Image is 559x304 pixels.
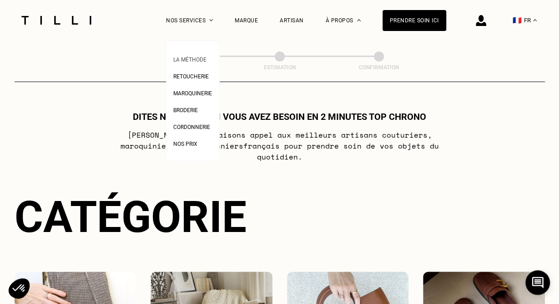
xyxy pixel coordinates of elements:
[235,17,258,24] a: Marque
[476,15,486,26] img: icône connexion
[234,64,325,71] div: Estimation
[173,73,209,80] span: Retoucherie
[280,17,304,24] a: Artisan
[533,19,537,21] img: menu déroulant
[173,141,197,147] span: Nos prix
[173,88,212,97] a: Maroquinerie
[99,129,460,162] p: [PERSON_NAME] nous faisons appel aux meilleurs artisans couturiers , maroquiniers et cordonniers ...
[513,16,522,25] span: 🇫🇷
[18,16,95,25] img: Logo du service de couturière Tilli
[133,111,426,122] h1: Dites nous de quoi vous avez besoin en 2 minutes top chrono
[15,191,545,242] div: Catégorie
[333,64,424,71] div: Confirmation
[173,71,209,80] a: Retoucherie
[173,104,198,114] a: Broderie
[173,138,197,148] a: Nos prix
[357,19,361,21] img: Menu déroulant à propos
[173,107,198,113] span: Broderie
[383,10,446,31] a: Prendre soin ici
[173,121,210,131] a: Cordonnerie
[173,124,210,130] span: Cordonnerie
[173,57,206,63] span: La Méthode
[135,64,226,71] div: Besoin
[209,19,213,21] img: Menu déroulant
[173,90,212,97] span: Maroquinerie
[173,54,206,63] a: La Méthode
